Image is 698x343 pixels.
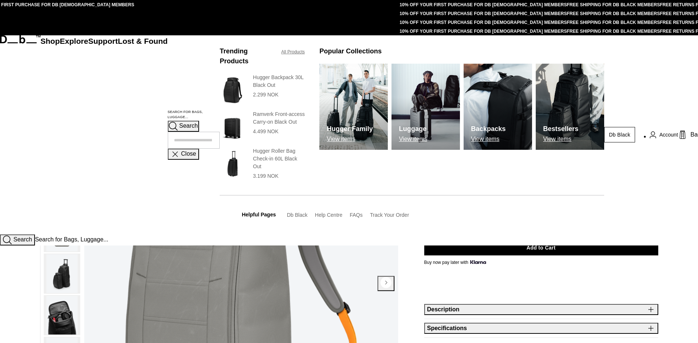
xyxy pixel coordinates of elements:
h3: Hugger Family [327,124,373,134]
a: Explore [60,37,88,45]
a: Db Bestsellers View items [536,64,604,150]
img: Db [391,64,460,150]
h3: Helpful Pages [242,211,276,219]
a: Lost & Found [118,37,167,45]
img: Ramverk Front-access Carry-on Black Out [220,110,245,144]
img: Hugger Backpack 30L Sand Grey [46,254,78,293]
a: 10% OFF YOUR FIRST PURCHASE FOR DB [DEMOGRAPHIC_DATA] MEMBERS [400,2,567,7]
h3: Hugger Backpack 30L Black Out [253,74,305,89]
a: All Products [281,49,305,55]
h3: Luggage [399,124,427,134]
button: Search [168,121,199,132]
span: Search [179,123,198,129]
a: Db Black [287,212,308,218]
a: Db Backpacks View items [464,64,532,150]
img: Db [464,64,532,150]
h3: Hugger Roller Bag Check-in 60L Black Out [253,147,305,170]
button: Add to Cart [424,240,658,255]
a: Db Black [604,127,635,142]
span: Account [659,131,678,139]
span: Search [13,236,32,243]
button: Description [424,304,658,315]
a: FREE SHIPPING FOR DB BLACK MEMBERS [567,2,660,7]
a: 10% OFF YOUR FIRST PURCHASE FOR DB [DEMOGRAPHIC_DATA] MEMBERS [400,29,567,34]
h3: Ramverk Front-access Carry-on Black Out [253,110,305,126]
a: Support [88,37,118,45]
h3: Bestsellers [543,124,578,134]
a: FREE SHIPPING FOR DB BLACK MEMBERS [567,11,660,16]
a: FREE SHIPPING FOR DB BLACK MEMBERS [567,29,660,34]
button: Hugger Backpack 30L Sand Grey [44,254,80,294]
span: 4.499 NOK [253,128,279,134]
a: Hugger Backpack 30L Black Out Hugger Backpack 30L Black Out 2.299 NOK [220,74,305,107]
a: 10% OFF YOUR FIRST PURCHASE FOR DB [DEMOGRAPHIC_DATA] MEMBERS [400,11,567,16]
span: 2.299 NOK [253,92,279,98]
a: Hugger Roller Bag Check-in 60L Black Out Hugger Roller Bag Check-in 60L Black Out 3.199 NOK [220,147,305,180]
button: Hugger Backpack 30L Sand Grey [44,295,80,335]
h3: Backpacks [471,124,506,134]
img: Hugger Roller Bag Check-in 60L Black Out [220,147,245,180]
a: Account [650,130,678,139]
a: Track Your Order [370,212,409,218]
span: Buy now pay later with [424,259,486,266]
h3: Popular Collections [319,46,382,56]
a: Shop [40,37,60,45]
img: Hugger Backpack 30L Sand Grey [46,296,78,335]
button: Specifications [424,323,658,334]
a: Db Hugger Family View items [319,64,388,150]
img: Db [536,64,604,150]
span: 3.199 NOK [253,173,279,179]
span: Close [181,151,196,157]
button: Close [168,149,199,160]
img: Db [319,64,388,150]
a: Help Centre [315,212,343,218]
img: Hugger Backpack 30L Black Out [220,74,245,107]
p: View items [399,136,427,142]
p: View items [543,136,578,142]
h3: Trending Products [220,46,274,66]
a: Db Luggage View items [391,64,460,150]
a: FAQs [350,212,362,218]
label: Search for Bags, Luggage... [168,110,220,120]
a: FREE SHIPPING FOR DB BLACK MEMBERS [567,20,660,25]
a: Ramverk Front-access Carry-on Black Out Ramverk Front-access Carry-on Black Out 4.499 NOK [220,110,305,144]
p: View items [471,136,506,142]
img: {"height" => 20, "alt" => "Klarna"} [470,260,486,264]
nav: Main Navigation [40,35,168,234]
p: View items [327,136,373,142]
a: 10% OFF YOUR FIRST PURCHASE FOR DB [DEMOGRAPHIC_DATA] MEMBERS [400,20,567,25]
button: Next slide [378,276,394,291]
